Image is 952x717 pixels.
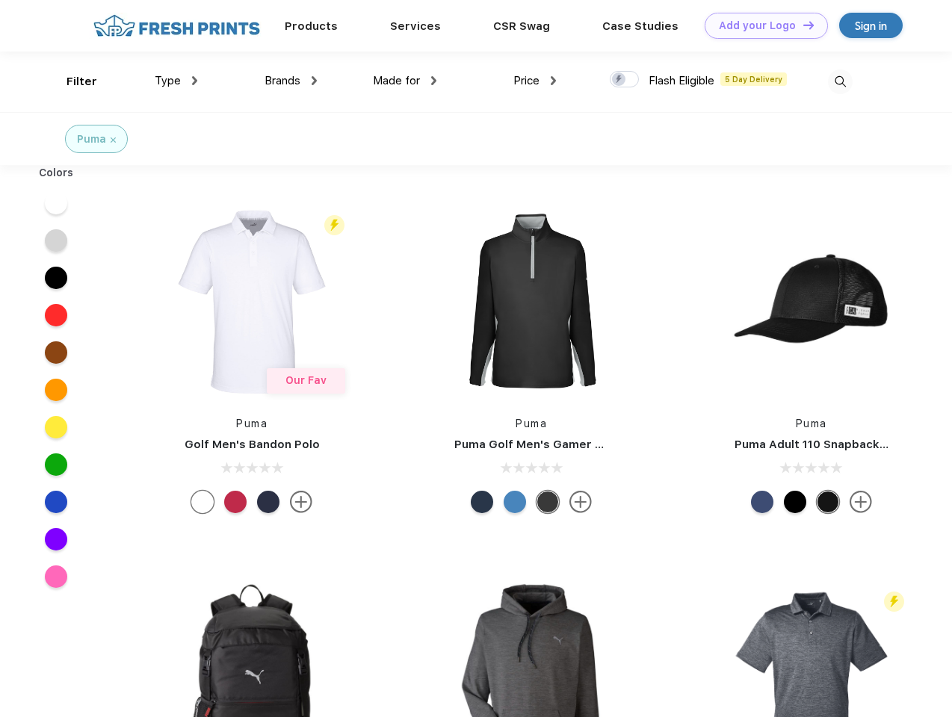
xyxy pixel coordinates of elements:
[224,491,247,513] div: Ski Patrol
[155,74,181,87] span: Type
[516,418,547,429] a: Puma
[784,491,806,513] div: Pma Blk Pma Blk
[89,13,265,39] img: fo%20logo%202.webp
[185,438,320,451] a: Golf Men's Bandon Polo
[152,202,351,401] img: func=resize&h=266
[513,74,540,87] span: Price
[803,21,814,29] img: DT
[111,137,116,143] img: filter_cancel.svg
[649,74,714,87] span: Flash Eligible
[285,374,327,386] span: Our Fav
[67,73,97,90] div: Filter
[312,76,317,85] img: dropdown.png
[828,69,853,94] img: desktop_search.svg
[537,491,559,513] div: Puma Black
[373,74,420,87] span: Made for
[504,491,526,513] div: Bright Cobalt
[324,215,344,235] img: flash_active_toggle.svg
[471,491,493,513] div: Navy Blazer
[817,491,839,513] div: Pma Blk with Pma Blk
[551,76,556,85] img: dropdown.png
[454,438,690,451] a: Puma Golf Men's Gamer Golf Quarter-Zip
[257,491,279,513] div: Navy Blazer
[569,491,592,513] img: more.svg
[751,491,773,513] div: Peacoat Qut Shd
[720,72,787,86] span: 5 Day Delivery
[285,19,338,33] a: Products
[884,592,904,612] img: flash_active_toggle.svg
[192,76,197,85] img: dropdown.png
[265,74,300,87] span: Brands
[850,491,872,513] img: more.svg
[290,491,312,513] img: more.svg
[493,19,550,33] a: CSR Swag
[839,13,903,38] a: Sign in
[236,418,268,429] a: Puma
[855,17,887,34] div: Sign in
[719,19,796,32] div: Add your Logo
[796,418,827,429] a: Puma
[431,76,436,85] img: dropdown.png
[28,165,85,181] div: Colors
[191,491,214,513] div: Bright White
[712,202,911,401] img: func=resize&h=266
[432,202,631,401] img: func=resize&h=266
[77,131,106,147] div: Puma
[390,19,441,33] a: Services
